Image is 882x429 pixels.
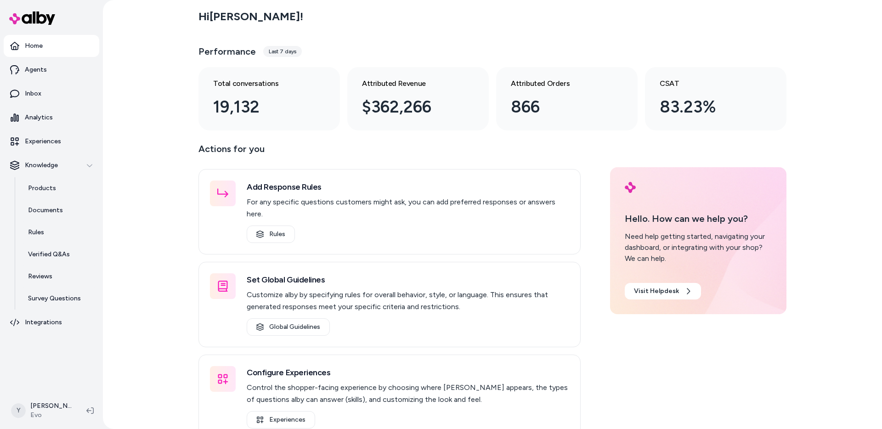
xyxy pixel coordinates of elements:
[4,59,99,81] a: Agents
[6,396,79,425] button: Y[PERSON_NAME]Evo
[213,78,311,89] h3: Total conversations
[198,45,256,58] h3: Performance
[247,318,330,336] a: Global Guidelines
[660,95,757,119] div: 83.23%
[19,177,99,199] a: Products
[625,283,701,299] a: Visit Helpdesk
[198,67,340,130] a: Total conversations 19,132
[28,228,44,237] p: Rules
[25,113,53,122] p: Analytics
[19,243,99,265] a: Verified Q&As
[198,10,303,23] h2: Hi [PERSON_NAME] !
[247,411,315,429] a: Experiences
[213,95,311,119] div: 19,132
[28,206,63,215] p: Documents
[30,411,72,420] span: Evo
[30,401,72,411] p: [PERSON_NAME]
[19,265,99,288] a: Reviews
[25,89,41,98] p: Inbox
[263,46,302,57] div: Last 7 days
[511,95,608,119] div: 866
[11,403,26,418] span: Y
[247,289,569,313] p: Customize alby by specifying rules for overall behavior, style, or language. This ensures that ge...
[28,184,56,193] p: Products
[247,196,569,220] p: For any specific questions customers might ask, you can add preferred responses or answers here.
[645,67,786,130] a: CSAT 83.23%
[19,221,99,243] a: Rules
[247,181,569,193] h3: Add Response Rules
[28,294,81,303] p: Survey Questions
[28,272,52,281] p: Reviews
[625,212,772,226] p: Hello. How can we help you?
[25,137,61,146] p: Experiences
[4,107,99,129] a: Analytics
[625,231,772,264] div: Need help getting started, navigating your dashboard, or integrating with your shop? We can help.
[247,382,569,406] p: Control the shopper-facing experience by choosing where [PERSON_NAME] appears, the types of quest...
[25,161,58,170] p: Knowledge
[4,35,99,57] a: Home
[247,226,295,243] a: Rules
[19,288,99,310] a: Survey Questions
[496,67,638,130] a: Attributed Orders 866
[198,141,581,164] p: Actions for you
[347,67,489,130] a: Attributed Revenue $362,266
[4,130,99,152] a: Experiences
[362,95,459,119] div: $362,266
[625,182,636,193] img: alby Logo
[9,11,55,25] img: alby Logo
[362,78,459,89] h3: Attributed Revenue
[25,41,43,51] p: Home
[247,273,569,286] h3: Set Global Guidelines
[4,83,99,105] a: Inbox
[25,65,47,74] p: Agents
[4,154,99,176] button: Knowledge
[28,250,70,259] p: Verified Q&As
[4,311,99,333] a: Integrations
[660,78,757,89] h3: CSAT
[25,318,62,327] p: Integrations
[19,199,99,221] a: Documents
[247,366,569,379] h3: Configure Experiences
[511,78,608,89] h3: Attributed Orders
